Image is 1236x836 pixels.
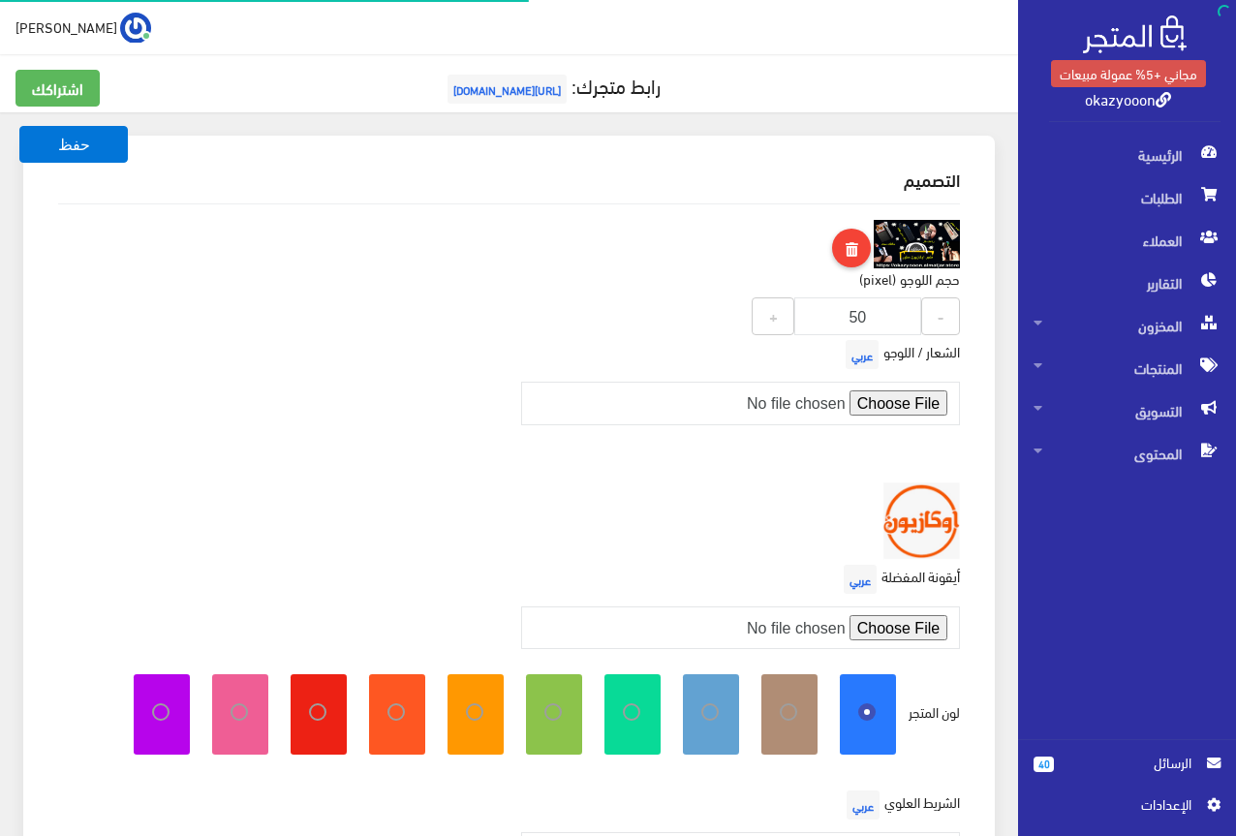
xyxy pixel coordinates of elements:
span: عربي [844,565,877,594]
span: التسويق [1034,389,1221,432]
label: الشعار / اللوجو [841,335,960,374]
a: التقارير [1018,262,1236,304]
button: - [921,297,960,335]
img: p1I0RMhBdcmjCn8Kar5uslVPNlyhKWu1m41d7w8n.jpeg [882,482,961,560]
a: مجاني +5% عمولة مبيعات [1051,60,1206,87]
span: عربي [846,340,879,369]
a: الطلبات [1018,176,1236,219]
span: الطلبات [1034,176,1221,219]
span: [URL][DOMAIN_NAME] [448,75,567,104]
span: [PERSON_NAME] [15,15,117,39]
span: عربي [847,790,880,820]
a: الرئيسية [1018,134,1236,176]
span: الرسائل [1069,752,1191,773]
label: لون المتجر [909,701,960,723]
a: المنتجات [1018,347,1236,389]
label: الشريط العلوي [842,786,960,824]
label: حجم اللوجو (pixel) [859,268,960,290]
img: WyzH0E5RzQsbsuaRd7H8hBHRdurbb0zkpxerAcM6.jpg [874,220,960,268]
span: العملاء [1034,219,1221,262]
a: اشتراكك [15,70,100,107]
span: اﻹعدادات [1049,793,1190,815]
a: رابط متجرك:[URL][DOMAIN_NAME] [443,67,661,103]
strong: + [769,304,778,326]
span: 40 [1034,757,1054,772]
span: المنتجات [1034,347,1221,389]
span: المخزون [1034,304,1221,347]
button: + [752,297,793,335]
a: العملاء [1018,219,1236,262]
a: المحتوى [1018,432,1236,475]
a: 40 الرسائل [1034,752,1221,793]
h2: التصميم [58,170,960,188]
a: المخزون [1018,304,1236,347]
img: . [1083,15,1187,53]
img: ... [120,13,151,44]
a: ... [PERSON_NAME] [15,12,151,43]
span: الرئيسية [1034,134,1221,176]
button: حفظ [19,126,128,163]
a: اﻹعدادات [1034,793,1221,824]
label: أيقونة المفضلة [839,560,960,599]
strong: - [938,304,943,326]
a: okazyooon [1085,84,1171,112]
span: التقارير [1034,262,1221,304]
span: المحتوى [1034,432,1221,475]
